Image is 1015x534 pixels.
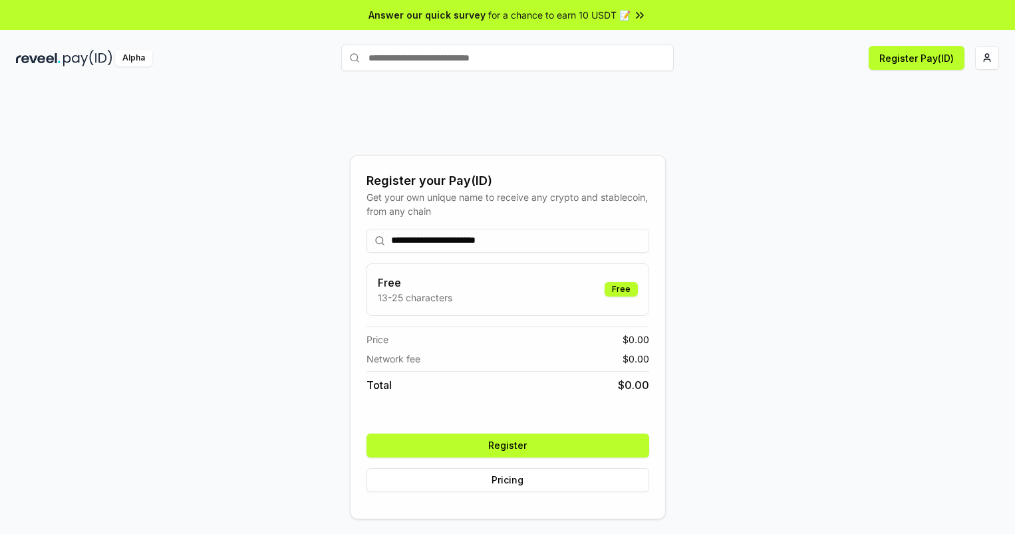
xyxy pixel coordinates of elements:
[488,8,631,22] span: for a chance to earn 10 USDT 📝
[618,377,649,393] span: $ 0.00
[366,190,649,218] div: Get your own unique name to receive any crypto and stablecoin, from any chain
[623,333,649,346] span: $ 0.00
[63,50,112,67] img: pay_id
[16,50,61,67] img: reveel_dark
[869,46,964,70] button: Register Pay(ID)
[366,377,392,393] span: Total
[366,333,388,346] span: Price
[366,172,649,190] div: Register your Pay(ID)
[605,282,638,297] div: Free
[368,8,486,22] span: Answer our quick survey
[378,275,452,291] h3: Free
[366,468,649,492] button: Pricing
[378,291,452,305] p: 13-25 characters
[115,50,152,67] div: Alpha
[366,434,649,458] button: Register
[366,352,420,366] span: Network fee
[623,352,649,366] span: $ 0.00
